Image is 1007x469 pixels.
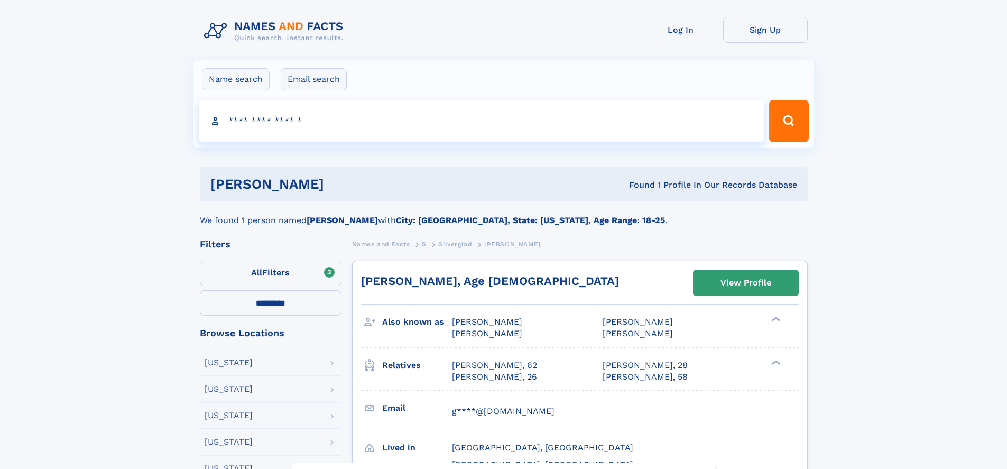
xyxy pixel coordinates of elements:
[452,360,537,371] a: [PERSON_NAME], 62
[361,274,619,288] a: [PERSON_NAME], Age [DEMOGRAPHIC_DATA]
[452,328,522,338] span: [PERSON_NAME]
[603,360,688,371] a: [PERSON_NAME], 28
[382,313,452,331] h3: Also known as
[200,261,341,286] label: Filters
[352,237,410,251] a: Names and Facts
[769,316,781,323] div: ❯
[769,100,808,142] button: Search Button
[382,439,452,457] h3: Lived in
[723,17,808,43] a: Sign Up
[210,178,477,191] h1: [PERSON_NAME]
[476,179,797,191] div: Found 1 Profile In Our Records Database
[639,17,723,43] a: Log In
[382,399,452,417] h3: Email
[603,371,688,383] a: [PERSON_NAME], 58
[769,359,781,366] div: ❯
[199,100,765,142] input: search input
[438,237,472,251] a: Silverglad
[694,270,798,296] a: View Profile
[202,68,270,90] label: Name search
[422,237,427,251] a: S
[205,358,253,367] div: [US_STATE]
[396,215,665,225] b: City: [GEOGRAPHIC_DATA], State: [US_STATE], Age Range: 18-25
[603,328,673,338] span: [PERSON_NAME]
[452,443,633,453] span: [GEOGRAPHIC_DATA], [GEOGRAPHIC_DATA]
[452,317,522,327] span: [PERSON_NAME]
[484,241,541,248] span: [PERSON_NAME]
[603,317,673,327] span: [PERSON_NAME]
[200,328,341,338] div: Browse Locations
[251,268,262,278] span: All
[281,68,347,90] label: Email search
[200,201,808,227] div: We found 1 person named with .
[200,240,341,249] div: Filters
[205,411,253,420] div: [US_STATE]
[205,385,253,393] div: [US_STATE]
[422,241,427,248] span: S
[205,438,253,446] div: [US_STATE]
[438,241,472,248] span: Silverglad
[200,17,352,45] img: Logo Names and Facts
[382,356,452,374] h3: Relatives
[307,215,378,225] b: [PERSON_NAME]
[720,271,771,295] div: View Profile
[452,371,537,383] a: [PERSON_NAME], 26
